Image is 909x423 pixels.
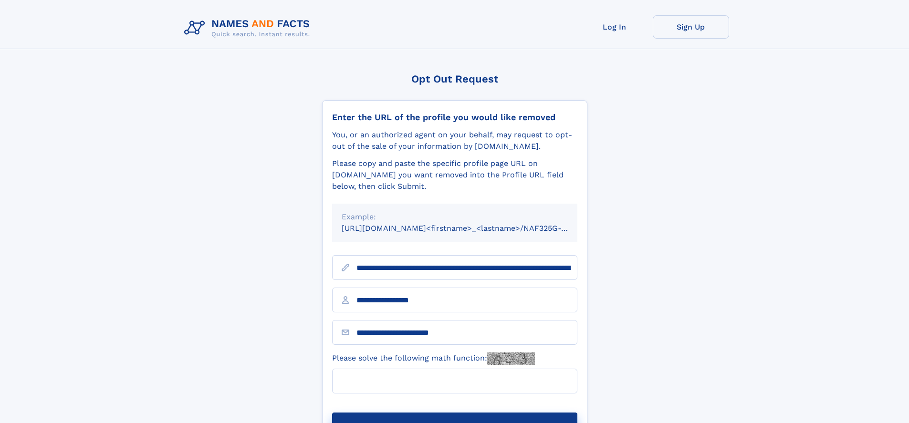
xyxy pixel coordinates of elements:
a: Log In [576,15,653,39]
div: Opt Out Request [322,73,587,85]
div: You, or an authorized agent on your behalf, may request to opt-out of the sale of your informatio... [332,129,577,152]
img: Logo Names and Facts [180,15,318,41]
div: Please copy and paste the specific profile page URL on [DOMAIN_NAME] you want removed into the Pr... [332,158,577,192]
label: Please solve the following math function: [332,352,535,365]
div: Example: [342,211,568,223]
div: Enter the URL of the profile you would like removed [332,112,577,123]
small: [URL][DOMAIN_NAME]<firstname>_<lastname>/NAF325G-xxxxxxxx [342,224,596,233]
a: Sign Up [653,15,729,39]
